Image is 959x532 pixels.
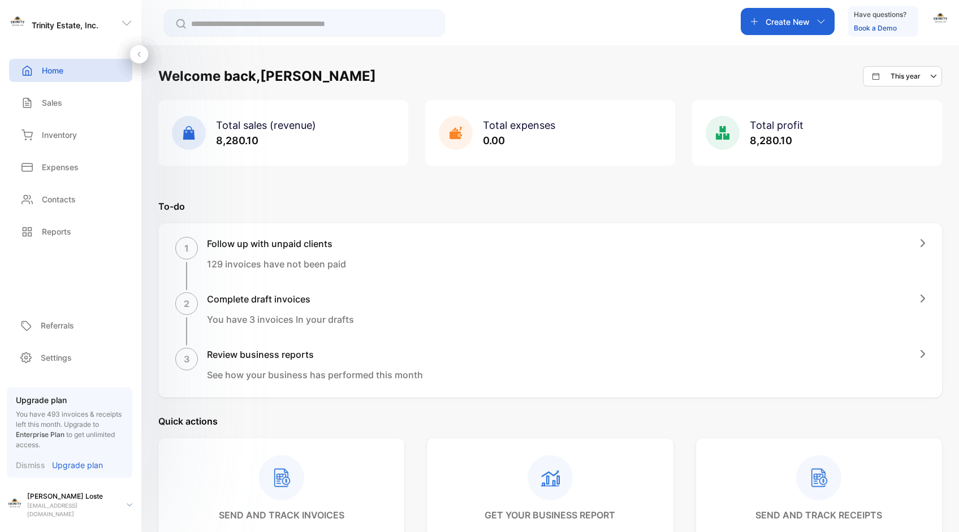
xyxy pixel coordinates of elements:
[158,66,376,86] h1: Welcome back, [PERSON_NAME]
[27,491,118,501] p: [PERSON_NAME] Loste
[42,193,76,205] p: Contacts
[216,119,316,131] span: Total sales (revenue)
[16,459,45,471] p: Dismiss
[483,119,555,131] span: Total expenses
[207,368,423,382] p: See how your business has performed this month
[750,119,804,131] span: Total profit
[42,226,71,237] p: Reports
[755,508,882,522] p: send and track receipts
[7,497,23,513] img: profile
[932,11,949,28] img: avatar
[52,459,103,471] p: Upgrade plan
[863,66,942,86] button: This year
[42,97,62,109] p: Sales
[158,200,942,213] p: To-do
[932,8,949,35] button: avatar
[16,394,123,406] p: Upgrade plan
[854,9,906,20] p: Have questions?
[207,313,354,326] p: You have 3 invoices In your drafts
[16,409,123,450] p: You have 493 invoices & receipts left this month.
[42,161,79,173] p: Expenses
[219,508,344,522] p: send and track invoices
[766,16,810,28] p: Create New
[207,237,346,250] h1: Follow up with unpaid clients
[45,459,103,471] a: Upgrade plan
[485,508,615,522] p: get your business report
[32,19,98,31] p: Trinity Estate, Inc.
[741,8,835,35] button: Create New
[483,135,505,146] span: 0.00
[184,352,190,366] p: 3
[207,292,354,306] h1: Complete draft invoices
[9,15,26,32] img: logo
[41,319,74,331] p: Referrals
[158,414,942,428] p: Quick actions
[42,64,63,76] p: Home
[16,420,115,449] span: Upgrade to to get unlimited access.
[750,135,792,146] span: 8,280.10
[27,501,118,518] p: [EMAIL_ADDRESS][DOMAIN_NAME]
[184,241,189,255] p: 1
[41,352,72,364] p: Settings
[42,129,77,141] p: Inventory
[216,135,258,146] span: 8,280.10
[207,348,423,361] h1: Review business reports
[891,71,921,81] p: This year
[207,257,346,271] p: 129 invoices have not been paid
[854,24,897,32] a: Book a Demo
[16,430,64,439] span: Enterprise Plan
[184,297,189,310] p: 2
